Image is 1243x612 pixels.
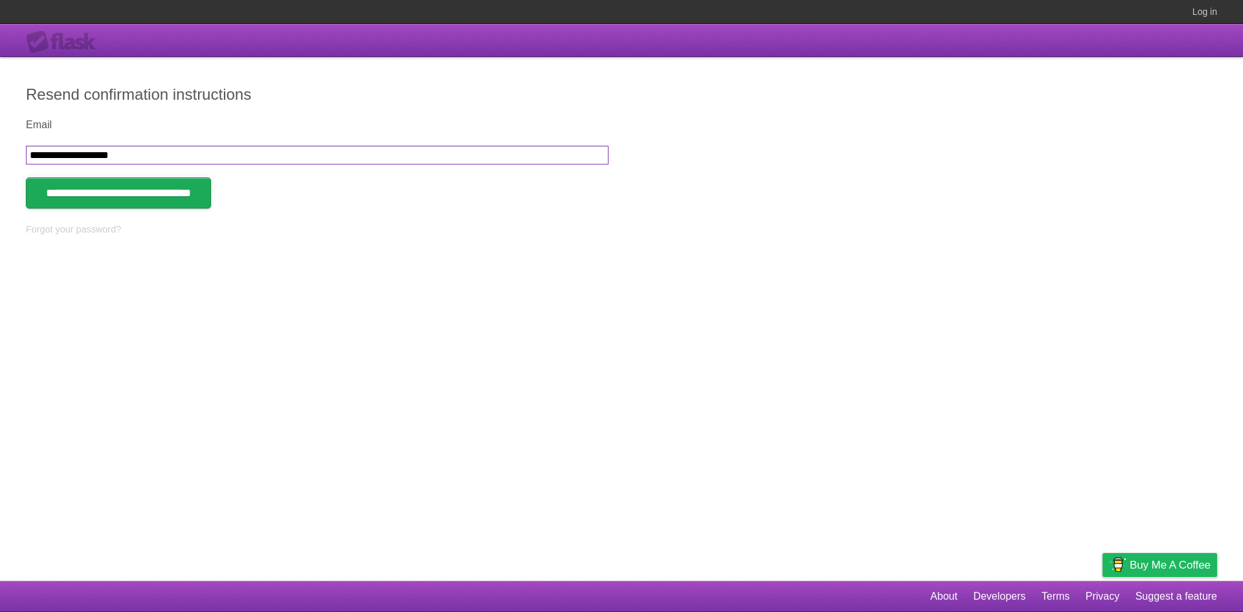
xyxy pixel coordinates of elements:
[1042,584,1070,609] a: Terms
[1086,584,1119,609] a: Privacy
[1103,553,1217,577] a: Buy me a coffee
[1136,584,1217,609] a: Suggest a feature
[26,30,104,54] div: Flask
[1109,554,1126,576] img: Buy me a coffee
[930,584,957,609] a: About
[26,224,121,234] a: Forgot your password?
[26,119,609,131] label: Email
[1130,554,1211,576] span: Buy me a coffee
[973,584,1025,609] a: Developers
[26,83,1217,106] h2: Resend confirmation instructions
